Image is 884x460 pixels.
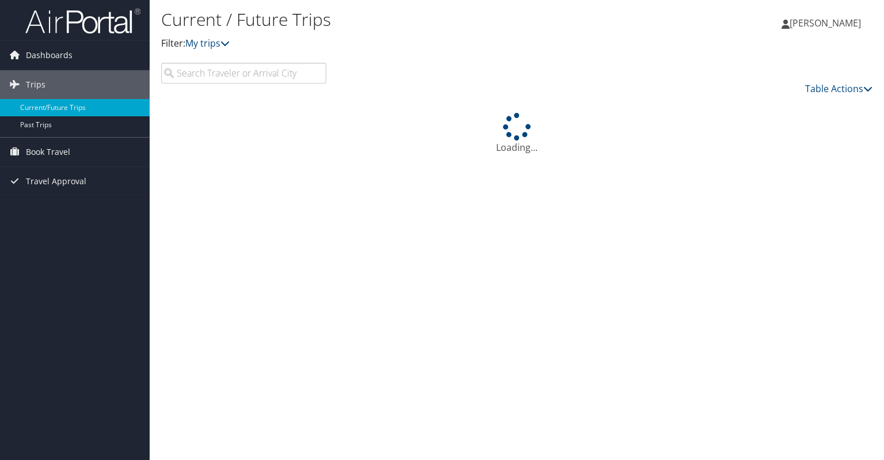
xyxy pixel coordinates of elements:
span: Book Travel [26,138,70,166]
div: Loading... [161,113,872,154]
h1: Current / Future Trips [161,7,635,32]
a: Table Actions [805,82,872,95]
span: Trips [26,70,45,99]
p: Filter: [161,36,635,51]
a: [PERSON_NAME] [782,6,872,40]
span: [PERSON_NAME] [790,17,861,29]
span: Travel Approval [26,167,86,196]
input: Search Traveler or Arrival City [161,63,326,83]
span: Dashboards [26,41,73,70]
img: airportal-logo.png [25,7,140,35]
a: My trips [185,37,230,50]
